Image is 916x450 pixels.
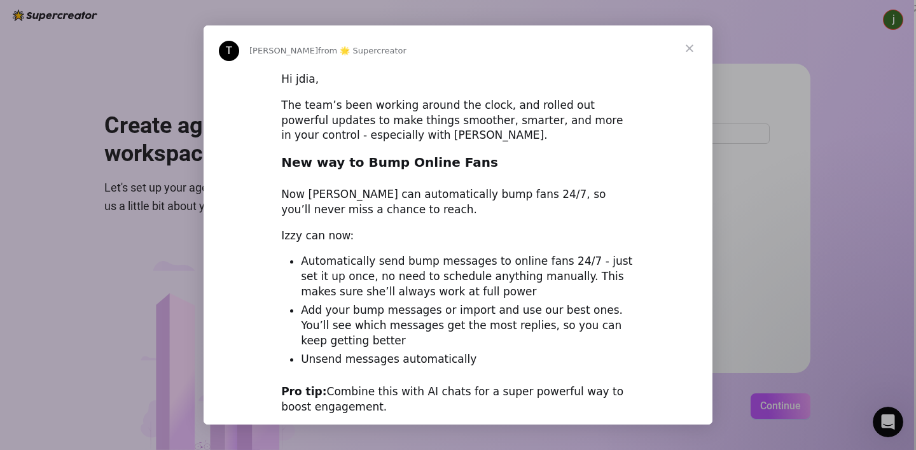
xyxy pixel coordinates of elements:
span: from 🌟 Supercreator [318,46,406,55]
h2: New way to Bump Online Fans [281,154,635,178]
li: Add your bump messages or import and use our best ones. You’ll see which messages get the most re... [301,303,635,349]
li: Automatically send bump messages to online fans 24/7 - just set it up once, no need to schedule a... [301,254,635,300]
div: Izzy can now: [281,229,635,244]
div: Combine this with AI chats for a super powerful way to boost engagement. [281,384,635,415]
b: Pro tip: [281,385,326,398]
div: Profile image for Tanya [219,41,239,61]
div: Now [PERSON_NAME] can automatically bump fans 24/7, so you’ll never miss a chance to reach. [281,187,635,218]
div: Hi jdia, [281,72,635,87]
span: Close [667,25,712,71]
span: [PERSON_NAME] [249,46,318,55]
div: The team’s been working around the clock, and rolled out powerful updates to make things smoother... [281,98,635,143]
li: Unsend messages automatically [301,352,635,367]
